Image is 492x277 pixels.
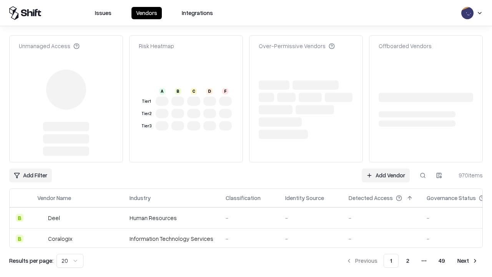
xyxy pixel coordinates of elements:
div: C [191,88,197,94]
div: - [226,235,273,243]
div: Coralogix [48,235,72,243]
div: Over-Permissive Vendors [259,42,335,50]
div: B [16,235,23,242]
div: - [226,214,273,222]
button: Next [453,254,483,268]
div: F [222,88,228,94]
div: Industry [130,194,151,202]
div: - [285,214,336,222]
div: Governance Status [427,194,476,202]
div: Unmanaged Access [19,42,80,50]
button: Integrations [177,7,218,19]
div: Human Resources [130,214,213,222]
div: Risk Heatmap [139,42,174,50]
div: Deel [48,214,60,222]
p: Results per page: [9,257,53,265]
img: Deel [37,214,45,222]
img: Coralogix [37,235,45,242]
div: A [159,88,165,94]
button: Issues [90,7,116,19]
div: - [349,235,414,243]
div: Tier 1 [140,98,153,105]
div: B [175,88,181,94]
div: Classification [226,194,261,202]
a: Add Vendor [362,169,410,182]
button: Vendors [131,7,162,19]
div: - [285,235,336,243]
div: Information Technology Services [130,235,213,243]
div: Detected Access [349,194,393,202]
div: 970 items [452,171,483,179]
div: Identity Source [285,194,324,202]
nav: pagination [341,254,483,268]
button: 2 [400,254,416,268]
div: B [16,214,23,222]
div: - [349,214,414,222]
div: D [206,88,213,94]
button: 49 [432,254,451,268]
div: Tier 2 [140,110,153,117]
button: Add Filter [9,169,52,182]
button: 1 [384,254,399,268]
div: Tier 3 [140,123,153,129]
div: Offboarded Vendors [379,42,432,50]
div: Vendor Name [37,194,71,202]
